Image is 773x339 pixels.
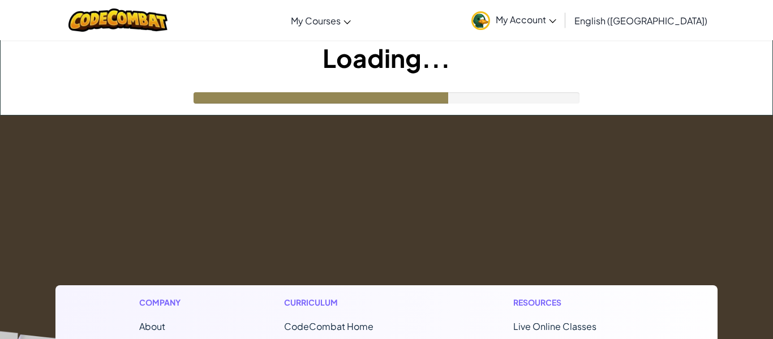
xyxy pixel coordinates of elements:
[496,14,556,25] span: My Account
[284,297,421,308] h1: Curriculum
[471,11,490,30] img: avatar
[285,5,357,36] a: My Courses
[139,320,165,332] a: About
[284,320,373,332] span: CodeCombat Home
[139,297,192,308] h1: Company
[574,15,707,27] span: English ([GEOGRAPHIC_DATA])
[291,15,341,27] span: My Courses
[569,5,713,36] a: English ([GEOGRAPHIC_DATA])
[513,320,596,332] a: Live Online Classes
[513,297,634,308] h1: Resources
[68,8,168,32] img: CodeCombat logo
[1,40,772,75] h1: Loading...
[466,2,562,38] a: My Account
